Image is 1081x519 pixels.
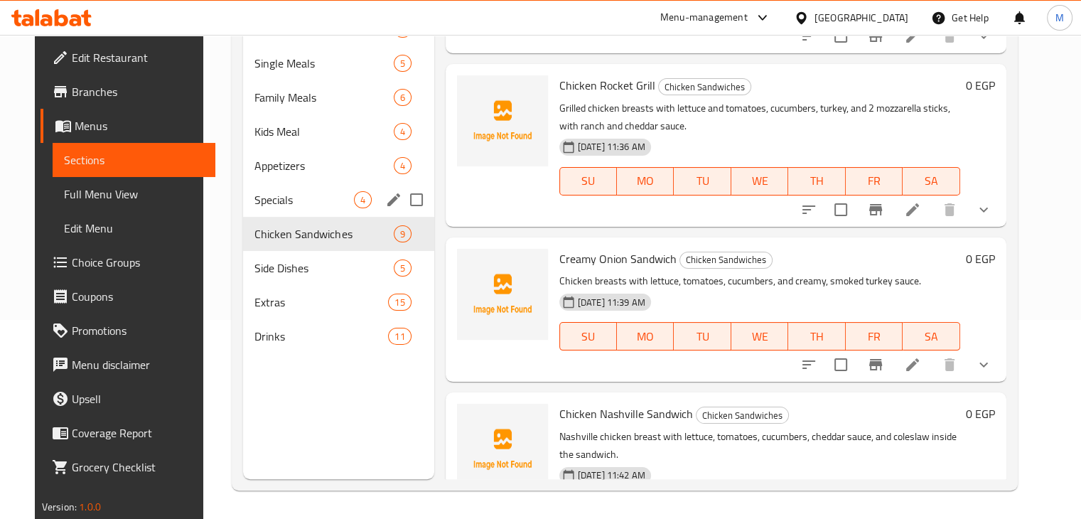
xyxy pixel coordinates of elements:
[696,407,789,424] div: Chicken Sandwiches
[80,498,102,516] span: 1.0.0
[383,189,404,210] button: edit
[851,171,897,191] span: FR
[660,9,748,26] div: Menu-management
[851,326,897,347] span: FR
[846,167,903,196] button: FR
[394,159,411,173] span: 4
[566,326,611,347] span: SU
[41,450,215,484] a: Grocery Checklist
[41,314,215,348] a: Promotions
[967,348,1001,382] button: show more
[617,322,674,351] button: MO
[572,296,651,309] span: [DATE] 11:39 AM
[394,259,412,277] div: items
[243,114,434,149] div: Kids Meal4
[254,328,388,345] span: Drinks
[623,326,668,347] span: MO
[788,322,845,351] button: TH
[679,171,725,191] span: TU
[967,193,1001,227] button: show more
[457,404,548,495] img: Chicken Nashville Sandwich
[731,322,788,351] button: WE
[394,225,412,242] div: items
[41,348,215,382] a: Menu disclaimer
[243,149,434,183] div: Appetizers4
[254,225,393,242] span: Chicken Sandwiches
[41,75,215,109] a: Branches
[737,326,782,347] span: WE
[792,348,826,382] button: sort-choices
[254,294,388,311] span: Extras
[904,201,921,218] a: Edit menu item
[908,326,954,347] span: SA
[388,294,411,311] div: items
[559,272,960,290] p: Chicken breasts with lettuce, tomatoes, cucumbers, and creamy, smoked turkey sauce.
[903,322,959,351] button: SA
[737,171,782,191] span: WE
[559,428,960,464] p: Nashville chicken breast with lettuce, tomatoes, cucumbers, cheddar sauce, and coleslaw inside th...
[932,193,967,227] button: delete
[254,89,393,106] div: Family Meals
[243,319,434,353] div: Drinks11
[53,177,215,211] a: Full Menu View
[394,55,412,72] div: items
[572,140,651,154] span: [DATE] 11:36 AM
[254,191,353,208] span: Specials
[72,459,204,476] span: Grocery Checklist
[679,252,773,269] div: Chicken Sandwiches
[792,193,826,227] button: sort-choices
[243,285,434,319] div: Extras15
[457,75,548,166] img: Chicken Rocket Grill
[674,167,731,196] button: TU
[932,19,967,53] button: delete
[966,404,995,424] h6: 0 EGP
[697,407,788,424] span: Chicken Sandwiches
[41,382,215,416] a: Upsell
[1055,10,1064,26] span: M
[254,55,393,72] span: Single Meals
[788,167,845,196] button: TH
[394,228,411,241] span: 9
[72,288,204,305] span: Coupons
[72,254,204,271] span: Choice Groups
[826,350,856,380] span: Select to update
[966,75,995,95] h6: 0 EGP
[72,424,204,442] span: Coverage Report
[826,195,856,225] span: Select to update
[814,10,908,26] div: [GEOGRAPHIC_DATA]
[932,348,967,382] button: delete
[846,322,903,351] button: FR
[53,143,215,177] a: Sections
[72,83,204,100] span: Branches
[908,171,954,191] span: SA
[243,6,434,359] nav: Menu sections
[572,469,651,482] span: [DATE] 11:42 AM
[559,403,693,424] span: Chicken Nashville Sandwich
[243,183,434,217] div: Specials4edit
[975,28,992,45] svg: Show Choices
[72,356,204,373] span: Menu disclaimer
[559,167,617,196] button: SU
[53,211,215,245] a: Edit Menu
[559,100,960,135] p: Grilled chicken breasts with lettuce and tomatoes, cucumbers, turkey, and 2 mozzarella sticks, wi...
[794,171,839,191] span: TH
[41,109,215,143] a: Menus
[243,46,434,80] div: Single Meals5
[623,171,668,191] span: MO
[680,252,772,268] span: Chicken Sandwiches
[859,348,893,382] button: Branch-specific-item
[64,186,204,203] span: Full Menu View
[457,249,548,340] img: Creamy Onion Sandwich
[72,49,204,66] span: Edit Restaurant
[394,89,412,106] div: items
[64,151,204,168] span: Sections
[394,125,411,139] span: 4
[254,259,393,277] span: Side Dishes
[904,356,921,373] a: Edit menu item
